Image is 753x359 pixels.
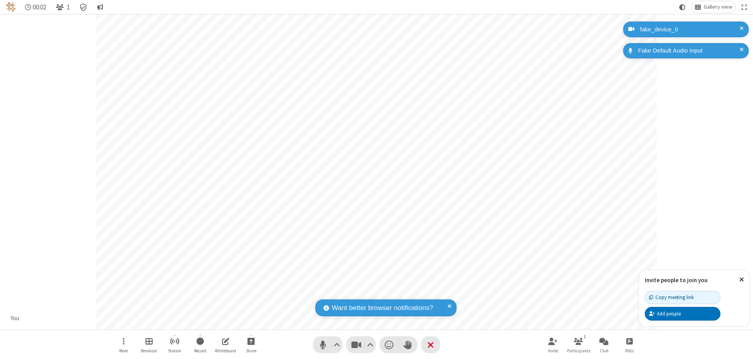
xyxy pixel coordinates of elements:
[567,348,590,353] span: Participants
[592,334,616,356] button: Open chat
[548,348,558,353] span: Invite
[733,270,750,289] button: Close popover
[194,348,206,353] span: Record
[676,1,689,13] button: Using system theme
[618,334,641,356] button: Open poll
[76,1,91,13] div: Meeting details Encryption enabled
[53,1,73,13] button: Open participant list
[691,1,735,13] button: Change layout
[141,348,157,353] span: Breakout
[332,303,433,313] span: Want better browser notifications?
[112,334,135,356] button: Open menu
[541,334,565,356] button: Invite participants (⌘+Shift+I)
[246,348,256,353] span: Share
[600,348,609,353] span: Chat
[649,294,694,301] div: Copy meeting link
[704,4,732,10] span: Gallery view
[214,334,237,356] button: Open shared whiteboard
[313,336,342,353] button: Mute (⌘+Shift+A)
[635,46,743,55] div: Fake Default Audio Input
[625,348,634,353] span: Polls
[645,291,720,304] button: Copy meeting link
[332,336,342,353] button: Audio settings
[94,1,106,13] button: Conversation
[365,336,376,353] button: Video setting
[346,336,376,353] button: Stop video (⌘+Shift+V)
[33,4,46,11] span: 00:02
[645,307,720,320] button: Add people
[119,348,128,353] span: More
[738,1,750,13] button: Fullscreen
[8,314,22,323] div: You
[163,334,186,356] button: Start streaming
[582,333,588,340] div: 1
[380,336,398,353] button: Send a reaction
[567,334,590,356] button: Open participant list
[637,25,743,34] div: fake_device_0
[645,276,708,284] label: Invite people to join you
[215,348,236,353] span: Whiteboard
[168,348,181,353] span: Stream
[421,336,440,353] button: End or leave meeting
[22,1,50,13] div: Timer
[6,2,16,12] img: QA Selenium DO NOT DELETE OR CHANGE
[137,334,161,356] button: Manage Breakout Rooms
[239,334,263,356] button: Start sharing
[398,336,417,353] button: Raise hand
[67,4,70,11] span: 1
[188,334,212,356] button: Start recording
